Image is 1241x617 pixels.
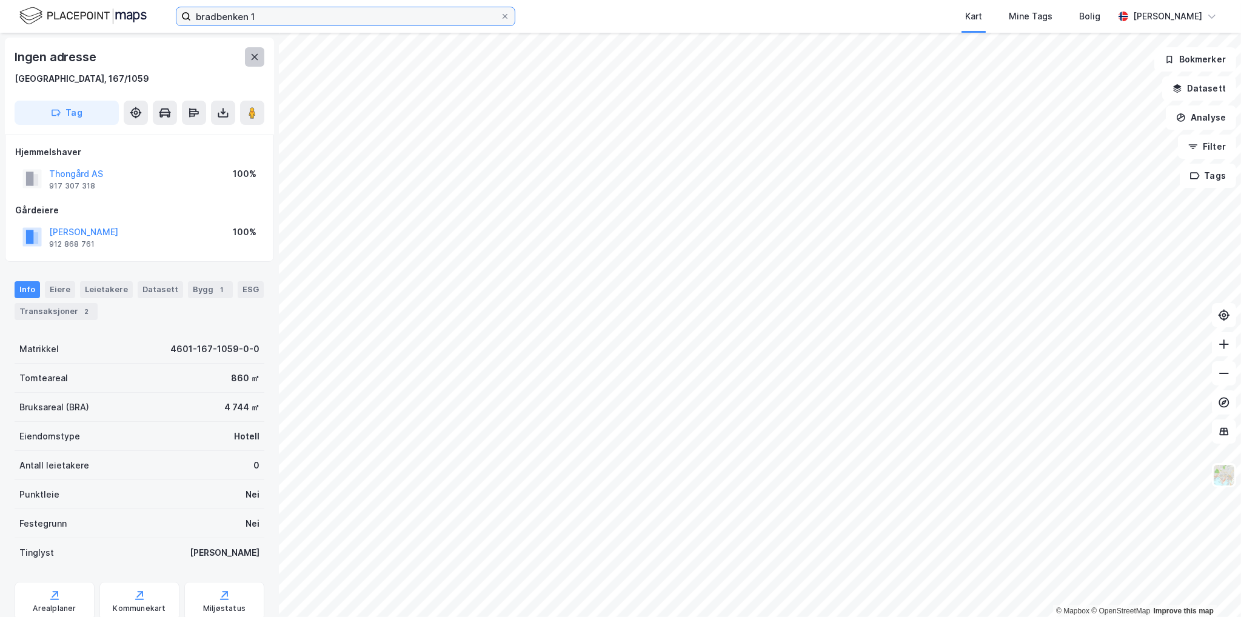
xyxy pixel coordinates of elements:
[19,400,89,415] div: Bruksareal (BRA)
[19,429,80,444] div: Eiendomstype
[19,5,147,27] img: logo.f888ab2527a4732fd821a326f86c7f29.svg
[233,225,256,239] div: 100%
[138,281,183,298] div: Datasett
[15,303,98,320] div: Transaksjoner
[19,545,54,560] div: Tinglyst
[1166,105,1236,130] button: Analyse
[170,342,259,356] div: 4601-167-1059-0-0
[238,281,264,298] div: ESG
[1180,559,1241,617] iframe: Chat Widget
[253,458,259,473] div: 0
[233,167,256,181] div: 100%
[188,281,233,298] div: Bygg
[49,239,95,249] div: 912 868 761
[224,400,259,415] div: 4 744 ㎡
[19,516,67,531] div: Festegrunn
[1180,164,1236,188] button: Tags
[113,604,166,613] div: Kommunekart
[1154,47,1236,72] button: Bokmerker
[19,371,68,385] div: Tomteareal
[15,145,264,159] div: Hjemmelshaver
[49,181,95,191] div: 917 307 318
[246,516,259,531] div: Nei
[1056,607,1089,615] a: Mapbox
[234,429,259,444] div: Hotell
[15,47,98,67] div: Ingen adresse
[80,281,133,298] div: Leietakere
[15,281,40,298] div: Info
[1178,135,1236,159] button: Filter
[19,487,59,502] div: Punktleie
[1213,464,1236,487] img: Z
[15,72,149,86] div: [GEOGRAPHIC_DATA], 167/1059
[1154,607,1214,615] a: Improve this map
[1162,76,1236,101] button: Datasett
[45,281,75,298] div: Eiere
[15,203,264,218] div: Gårdeiere
[190,545,259,560] div: [PERSON_NAME]
[216,284,228,296] div: 1
[1133,9,1202,24] div: [PERSON_NAME]
[81,305,93,318] div: 2
[19,458,89,473] div: Antall leietakere
[246,487,259,502] div: Nei
[15,101,119,125] button: Tag
[191,7,500,25] input: Søk på adresse, matrikkel, gårdeiere, leietakere eller personer
[231,371,259,385] div: 860 ㎡
[1091,607,1150,615] a: OpenStreetMap
[965,9,982,24] div: Kart
[203,604,246,613] div: Miljøstatus
[1009,9,1052,24] div: Mine Tags
[33,604,76,613] div: Arealplaner
[1079,9,1100,24] div: Bolig
[19,342,59,356] div: Matrikkel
